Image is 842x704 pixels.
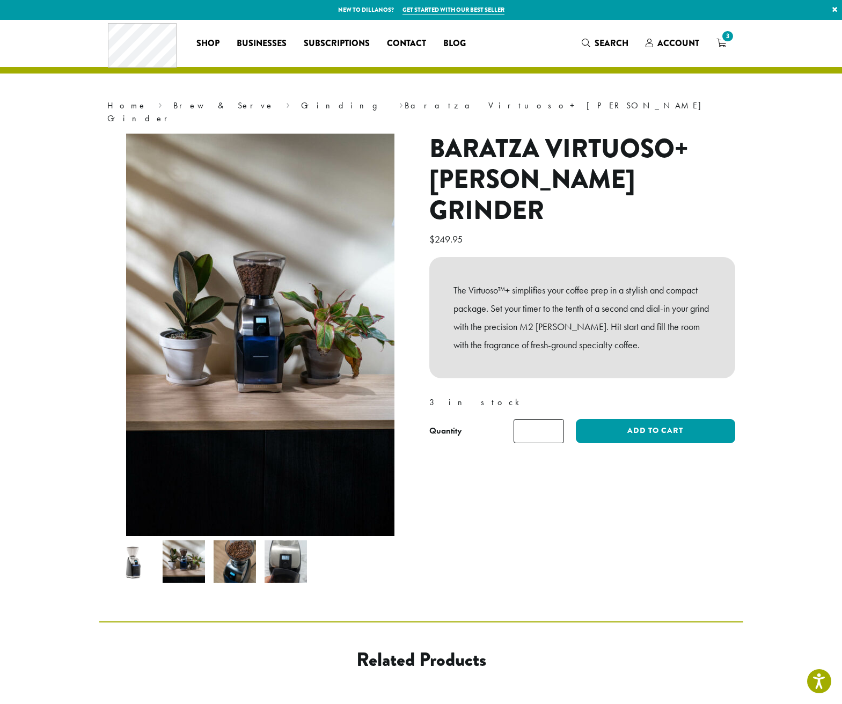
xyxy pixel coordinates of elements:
[429,424,462,437] div: Quantity
[453,281,711,354] p: The Virtuoso™+ simplifies your coffee prep in a stylish and compact package. Set your timer to th...
[514,419,564,443] input: Product quantity
[573,34,637,52] a: Search
[576,419,735,443] button: Add to cart
[112,540,154,583] img: Baratza Virtuoso+ Burr Grinder
[186,648,657,671] h2: Related products
[657,37,699,49] span: Account
[304,37,370,50] span: Subscriptions
[196,37,219,50] span: Shop
[595,37,628,49] span: Search
[301,100,388,111] a: Grinding
[214,540,256,583] img: Baratza Virtuoso+ Burr Grinder - Image 3
[429,394,735,410] p: 3 in stock
[429,233,435,245] span: $
[429,233,465,245] bdi: 249.95
[286,96,290,112] span: ›
[429,134,735,226] h1: Baratza Virtuoso+ [PERSON_NAME] Grinder
[173,100,274,111] a: Brew & Serve
[387,37,426,50] span: Contact
[107,99,735,125] nav: Breadcrumb
[265,540,307,583] img: Baratza Virtuoso+ Burr Grinder - Image 4
[399,96,403,112] span: ›
[237,37,287,50] span: Businesses
[402,5,504,14] a: Get started with our best seller
[163,540,205,583] img: Baratza Virtuoso+ Burr Grinder - Image 2
[107,100,147,111] a: Home
[720,29,735,43] span: 3
[443,37,466,50] span: Blog
[158,96,162,112] span: ›
[188,35,228,52] a: Shop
